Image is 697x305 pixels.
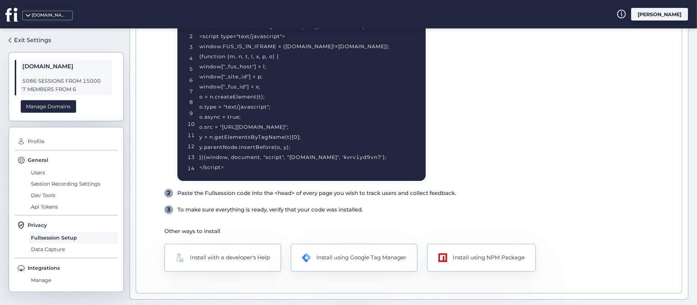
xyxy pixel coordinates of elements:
[190,253,270,262] div: Install with a developer's Help
[453,253,525,262] div: Install using NPM Package
[177,189,456,197] div: Paste the Fullsession code into the <head> of every page you wish to track users and collect feed...
[29,167,118,178] span: Users
[28,156,48,164] span: General
[28,264,60,272] span: Integrations
[21,100,76,113] div: Manage Domains
[29,201,118,213] span: Api Tokens
[190,32,193,40] div: 2
[199,21,408,172] div: <!-- Fullsession Recording Code for [URL][DOMAIN_NAME] --> <script type="text/javascript"> window...
[164,205,173,214] div: 3
[29,232,118,243] span: Fullsession Setup
[164,227,673,236] div: Other ways to install
[32,12,68,19] div: [DOMAIN_NAME]
[22,77,110,85] span: 5086 SESSIONS FROM 15000
[29,190,118,201] span: Dev Tools
[22,85,110,94] span: 7 MEMBERS FROM 6
[29,178,118,190] span: Session Recording Settings
[22,62,110,71] span: [DOMAIN_NAME]
[29,243,118,255] span: Data Capture
[188,164,195,172] div: 14
[190,54,193,62] div: 4
[190,109,193,117] div: 9
[316,253,406,262] div: Install using Google Tag Manager
[631,8,688,21] div: [PERSON_NAME]
[190,65,193,73] div: 5
[190,76,193,84] div: 6
[29,275,118,286] span: Manage
[190,87,193,95] div: 7
[28,221,47,229] span: Privacy
[188,153,195,161] div: 13
[188,131,195,139] div: 11
[190,43,193,51] div: 3
[188,142,195,150] div: 12
[164,189,173,197] div: 2
[14,36,51,45] div: Exit Settings
[190,98,193,106] div: 8
[177,205,363,214] div: To make sure everything is ready, verify that your code was installed.
[188,120,195,128] div: 10
[9,34,51,46] a: Exit Settings
[26,136,118,147] span: Profile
